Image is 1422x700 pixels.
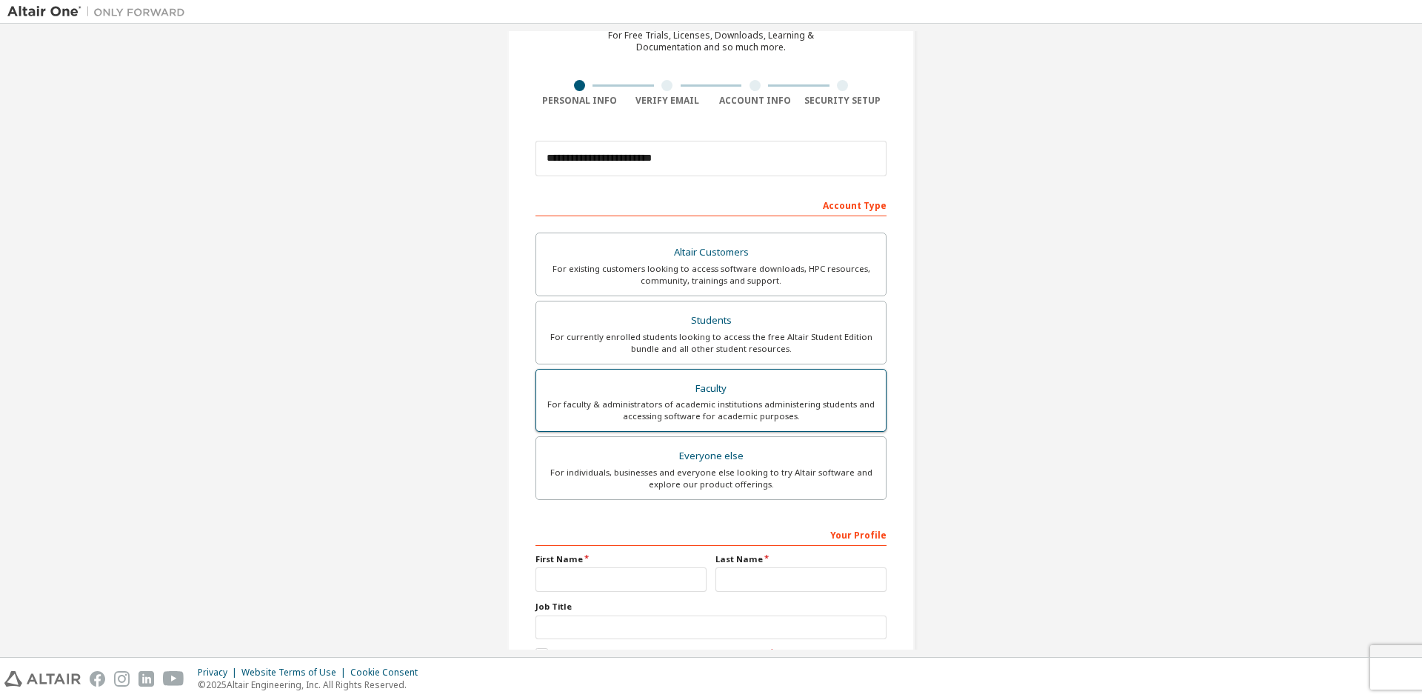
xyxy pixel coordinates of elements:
[138,671,154,687] img: linkedin.svg
[198,679,427,691] p: © 2025 Altair Engineering, Inc. All Rights Reserved.
[545,263,877,287] div: For existing customers looking to access software downloads, HPC resources, community, trainings ...
[535,95,624,107] div: Personal Info
[4,671,81,687] img: altair_logo.svg
[535,193,887,216] div: Account Type
[715,553,887,565] label: Last Name
[799,95,887,107] div: Security Setup
[535,648,767,661] label: I accept the
[545,399,877,422] div: For faculty & administrators of academic institutions administering students and accessing softwa...
[241,667,350,679] div: Website Terms of Use
[90,671,105,687] img: facebook.svg
[608,30,814,53] div: For Free Trials, Licenses, Downloads, Learning & Documentation and so much more.
[198,667,241,679] div: Privacy
[545,310,877,331] div: Students
[163,671,184,687] img: youtube.svg
[545,242,877,263] div: Altair Customers
[711,95,799,107] div: Account Info
[7,4,193,19] img: Altair One
[545,331,877,355] div: For currently enrolled students looking to access the free Altair Student Edition bundle and all ...
[603,648,767,661] a: Academic End-User License Agreement
[624,95,712,107] div: Verify Email
[114,671,130,687] img: instagram.svg
[535,522,887,546] div: Your Profile
[535,553,707,565] label: First Name
[350,667,427,679] div: Cookie Consent
[545,467,877,490] div: For individuals, businesses and everyone else looking to try Altair software and explore our prod...
[535,601,887,613] label: Job Title
[545,379,877,399] div: Faculty
[545,446,877,467] div: Everyone else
